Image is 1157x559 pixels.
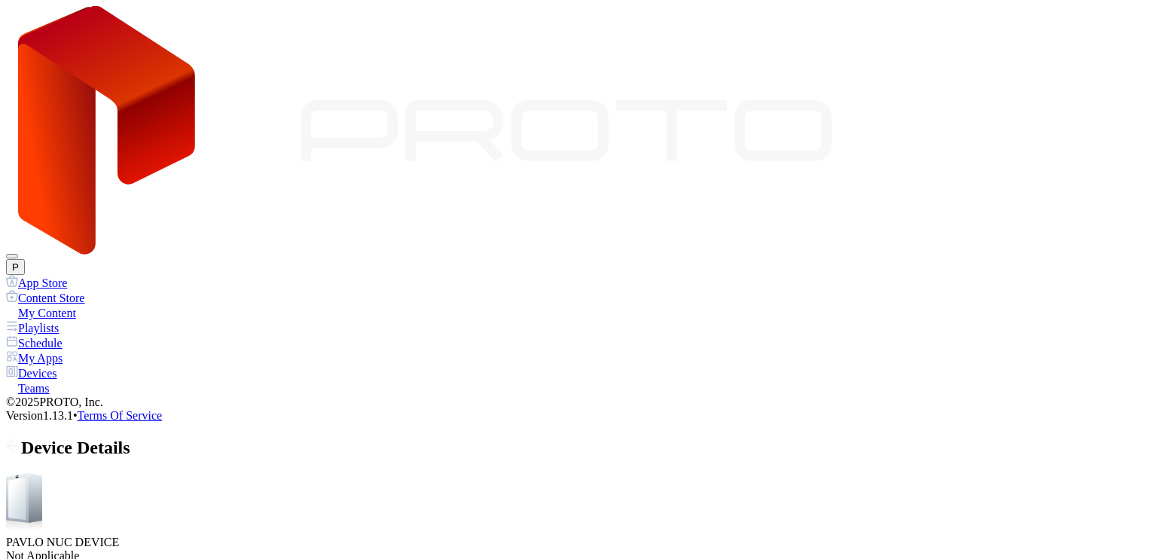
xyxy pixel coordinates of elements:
a: App Store [6,275,1151,290]
a: Playlists [6,320,1151,335]
a: My Content [6,305,1151,320]
span: Version 1.13.1 • [6,409,78,422]
a: Content Store [6,290,1151,305]
span: Device Details [21,438,130,457]
div: PAVLO NUC DEVICE [6,536,1151,549]
div: © 2025 PROTO, Inc. [6,396,1151,409]
a: Terms Of Service [78,409,163,422]
button: P [6,259,25,275]
a: Devices [6,365,1151,380]
a: Teams [6,380,1151,396]
a: My Apps [6,350,1151,365]
a: Schedule [6,335,1151,350]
